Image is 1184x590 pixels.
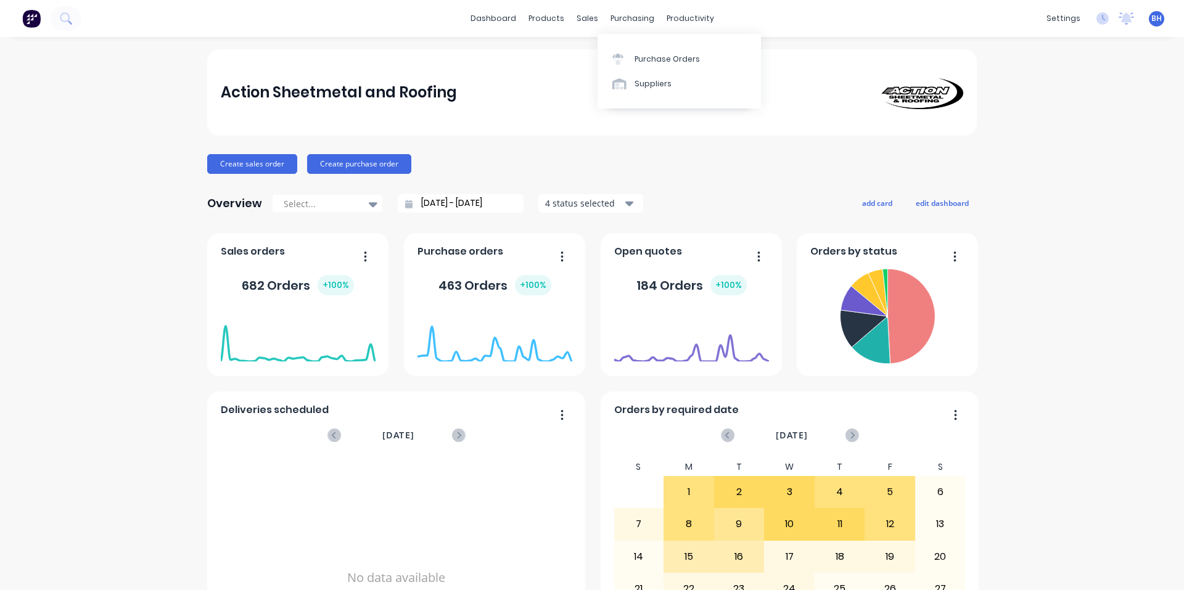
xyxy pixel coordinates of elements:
div: 7 [614,509,664,539]
div: 2 [715,477,764,507]
button: Create sales order [207,154,297,174]
div: M [664,458,714,476]
div: 17 [765,541,814,572]
span: [DATE] [776,428,808,442]
div: 19 [865,541,915,572]
div: 14 [614,541,664,572]
span: BH [1151,13,1162,24]
div: 12 [865,509,915,539]
div: 4 [815,477,865,507]
div: 11 [815,509,865,539]
div: F [865,458,915,476]
div: 15 [664,541,713,572]
div: settings [1040,9,1087,28]
span: Sales orders [221,244,285,259]
span: Deliveries scheduled [221,403,329,417]
span: [DATE] [382,428,414,442]
div: 5 [865,477,915,507]
span: Orders by status [810,244,897,259]
div: T [714,458,765,476]
div: S [915,458,966,476]
div: T [815,458,865,476]
div: 4 status selected [545,197,623,210]
a: Purchase Orders [598,46,761,71]
div: 682 Orders [242,275,354,295]
div: products [522,9,570,28]
button: 4 status selected [538,194,643,213]
div: 463 Orders [438,275,551,295]
div: 6 [916,477,965,507]
div: 13 [916,509,965,539]
img: Action Sheetmetal and Roofing [877,76,963,109]
div: purchasing [604,9,660,28]
div: + 100 % [710,275,747,295]
button: add card [854,195,900,211]
button: Create purchase order [307,154,411,174]
div: S [614,458,664,476]
div: Suppliers [635,78,672,89]
span: Purchase orders [417,244,503,259]
div: 1 [664,477,713,507]
span: Open quotes [614,244,682,259]
a: Suppliers [598,72,761,96]
div: 10 [765,509,814,539]
div: sales [570,9,604,28]
button: edit dashboard [908,195,977,211]
img: Factory [22,9,41,28]
div: 20 [916,541,965,572]
div: 8 [664,509,713,539]
div: Action Sheetmetal and Roofing [221,80,457,105]
div: Purchase Orders [635,54,700,65]
div: + 100 % [515,275,551,295]
div: W [764,458,815,476]
div: productivity [660,9,720,28]
div: Overview [207,191,262,216]
div: 184 Orders [636,275,747,295]
div: 16 [715,541,764,572]
div: 18 [815,541,865,572]
div: + 100 % [318,275,354,295]
a: dashboard [464,9,522,28]
div: 3 [765,477,814,507]
div: 9 [715,509,764,539]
